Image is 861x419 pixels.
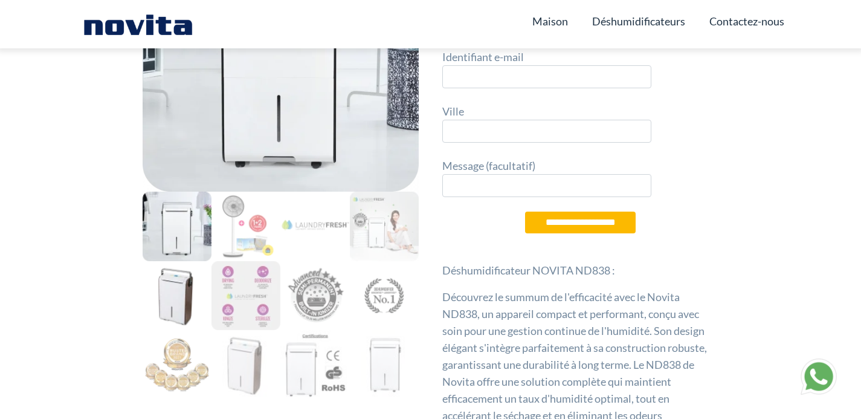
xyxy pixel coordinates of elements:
img: FOCR2_F2_f7af0513-1506-477d-96e7-ef609cfe8d71_2000x-100x100.webp [211,192,280,261]
font: Déshumidificateur NOVITA ND838 : [442,264,615,277]
font: Ville [442,105,464,118]
a: Contactez-nous [709,10,784,33]
img: air_029193c1-7173-482a-8425-b7b2be4b3f84_2000x-100x100.webp [143,330,211,399]
img: 05-nd838-side_2000x-100x100.webp [143,261,211,330]
img: 03-nd838-dehumidifier-km_2000x-100x100.webp [350,192,419,261]
img: 04-laundry-fresh_fe8b3172-094f-45c2-9779-d1306839f9d2_2000x-100x100.webp [280,192,349,261]
input: Identifiant e-mail [442,65,651,88]
font: Maison [532,15,568,28]
input: Message (facultatif) [442,174,651,197]
font: Contactez-nous [709,15,784,28]
img: Novita [77,12,199,36]
a: Déshumidificateurs [592,10,685,33]
img: ND838-1-100x100.jpg [350,330,419,399]
input: Ville [442,120,651,143]
img: ND838-2-100x100.jpg [211,330,280,399]
font: Message (facultatif) [442,159,535,172]
a: Maison [532,10,568,33]
img: 08-number1-air-dehumidifier_2000x-100x100.webp [350,261,419,330]
img: ND838-5-100x100.jpg [280,330,349,399]
img: nd838_7b48d796-4531-4260-8863-f4f3f29e7981_2000x-100x100.webp [143,192,211,261]
img: 06-mailer2016-laundryfresh_2000x-100x100.webp [211,261,280,330]
font: Déshumidificateurs [592,15,685,28]
img: 07-nd838-advanced-semi-permanent-built-in-ionizer20_2000x-100x100.webp [280,261,349,330]
font: Identifiant e-mail [442,50,524,63]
